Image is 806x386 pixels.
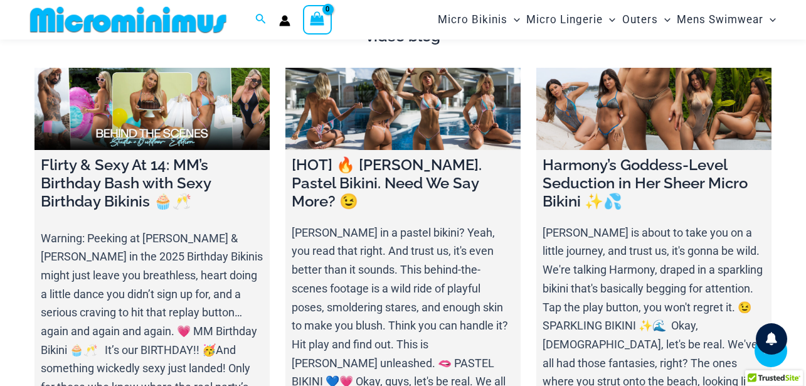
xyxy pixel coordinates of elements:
[543,156,765,210] h4: Harmony’s Goddess-Level Seduction in Her Sheer Micro Bikini ✨💦
[25,6,231,34] img: MM SHOP LOGO FLAT
[435,4,523,36] a: Micro BikinisMenu ToggleMenu Toggle
[677,4,763,36] span: Mens Swimwear
[674,4,779,36] a: Mens SwimwearMenu ToggleMenu Toggle
[763,4,776,36] span: Menu Toggle
[303,5,332,34] a: View Shopping Cart, empty
[658,4,671,36] span: Menu Toggle
[41,156,263,210] h4: Flirty & Sexy At 14: MM’s Birthday Bash with Sexy Birthday Bikinis 🧁🥂
[526,4,603,36] span: Micro Lingerie
[433,2,781,38] nav: Site Navigation
[507,4,520,36] span: Menu Toggle
[622,4,658,36] span: Outers
[523,4,618,36] a: Micro LingerieMenu ToggleMenu Toggle
[603,4,615,36] span: Menu Toggle
[255,12,267,28] a: Search icon link
[619,4,674,36] a: OutersMenu ToggleMenu Toggle
[292,156,514,210] h4: [HOT] 🔥 [PERSON_NAME]. Pastel Bikini. Need We Say More? 😉
[438,4,507,36] span: Micro Bikinis
[279,15,290,26] a: Account icon link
